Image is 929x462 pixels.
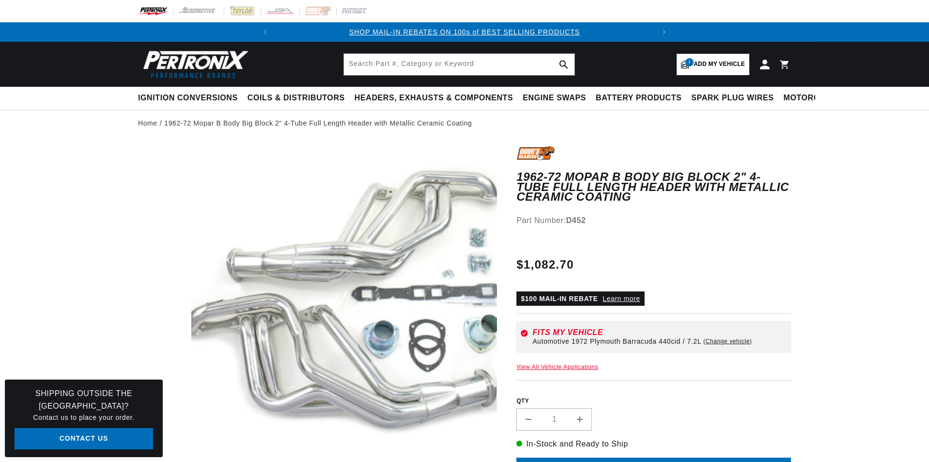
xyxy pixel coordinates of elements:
a: Learn more [603,295,640,303]
summary: Engine Swaps [518,87,591,110]
div: Part Number: [516,214,791,227]
a: 1962-72 Mopar B Body Big Block 2" 4-Tube Full Length Header with Metallic Ceramic Coating [164,118,472,128]
span: Spark Plug Wires [691,93,774,103]
a: View All Vehicle Applications [516,364,598,370]
summary: Motorcycle [779,87,846,110]
input: Search Part #, Category or Keyword [344,54,574,75]
slideshow-component: Translation missing: en.sections.announcements.announcement_bar [114,22,815,42]
span: Ignition Conversions [138,93,238,103]
button: search button [553,54,574,75]
nav: breadcrumbs [138,118,791,128]
summary: Battery Products [591,87,686,110]
summary: Coils & Distributors [243,87,350,110]
div: 1 of 2 [275,27,655,37]
h3: Shipping Outside the [GEOGRAPHIC_DATA]? [15,387,153,412]
img: Pertronix [138,48,249,81]
span: Motorcycle [784,93,841,103]
a: SHOP MAIL-IN REBATES ON 100s of BEST SELLING PRODUCTS [349,28,580,36]
div: Announcement [275,27,655,37]
span: 1 [685,58,694,66]
span: Coils & Distributors [248,93,345,103]
span: Battery Products [596,93,681,103]
button: Translation missing: en.sections.announcements.previous_announcement [255,22,275,42]
summary: Spark Plug Wires [686,87,778,110]
span: Add my vehicle [694,60,745,69]
summary: Ignition Conversions [138,87,243,110]
a: Change vehicle [703,337,752,345]
span: Headers, Exhausts & Components [355,93,513,103]
span: Engine Swaps [523,93,586,103]
div: Fits my vehicle [532,329,787,336]
p: In-Stock and Ready to Ship [516,438,791,450]
media-gallery: Gallery Viewer [138,146,497,457]
strong: D452 [566,216,586,224]
label: QTY [516,397,791,405]
span: $1,082.70 [516,256,573,273]
a: Home [138,118,157,128]
span: Automotive 1972 Plymouth Barracuda 440cid / 7.2L [532,337,701,345]
a: 1Add my vehicle [677,54,749,75]
summary: Headers, Exhausts & Components [350,87,518,110]
h1: 1962-72 Mopar B Body Big Block 2" 4-Tube Full Length Header with Metallic Ceramic Coating [516,172,791,202]
p: Contact us to place your order. [15,412,153,423]
p: $100 MAIL-IN REBATE [516,291,644,306]
button: Translation missing: en.sections.announcements.next_announcement [654,22,674,42]
a: Contact Us [15,428,153,450]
